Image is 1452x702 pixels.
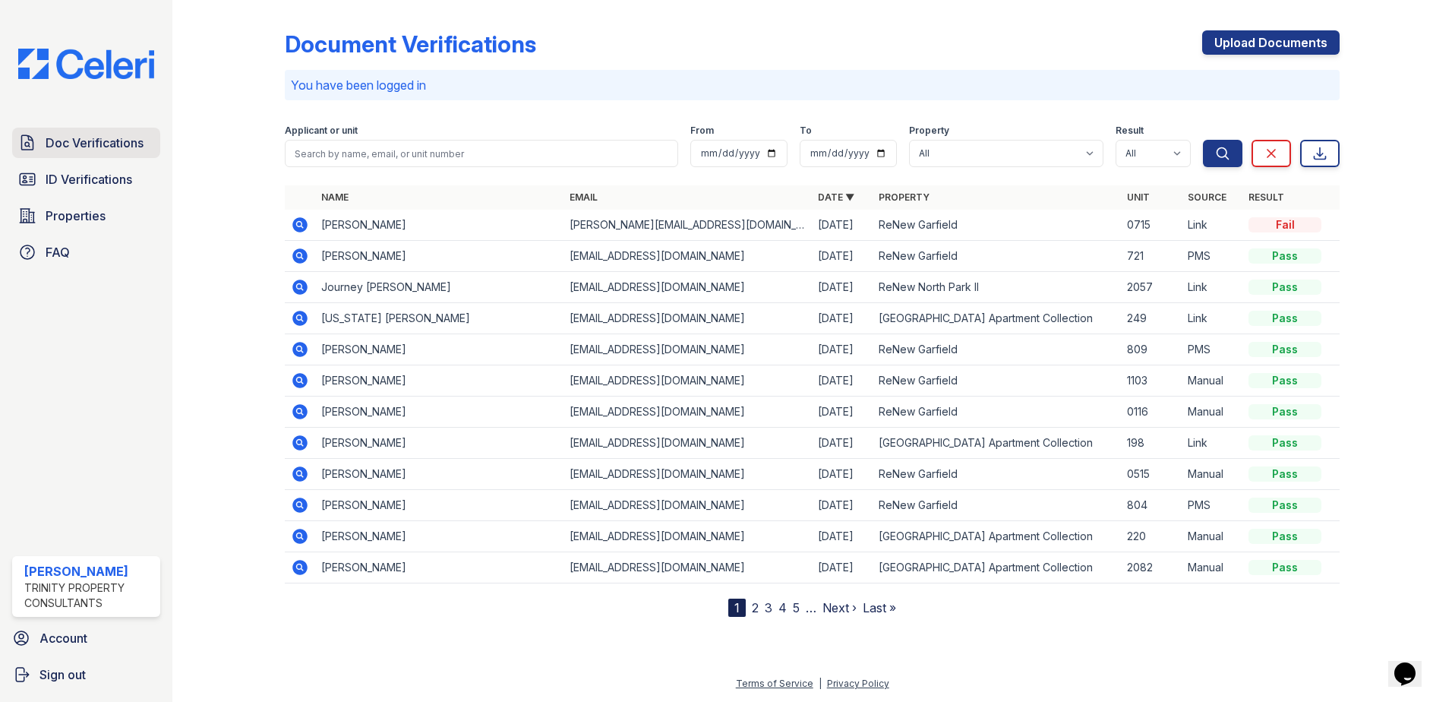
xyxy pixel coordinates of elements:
td: [EMAIL_ADDRESS][DOMAIN_NAME] [563,272,812,303]
div: Pass [1248,404,1321,419]
span: Properties [46,207,106,225]
td: 804 [1121,490,1182,521]
td: [DATE] [812,334,873,365]
td: ReNew Garfield [873,490,1121,521]
td: 809 [1121,334,1182,365]
a: Result [1248,191,1284,203]
div: Fail [1248,217,1321,232]
td: [DATE] [812,272,873,303]
label: Result [1116,125,1144,137]
td: [PERSON_NAME] [315,241,563,272]
p: You have been logged in [291,76,1334,94]
td: [US_STATE] [PERSON_NAME] [315,303,563,334]
td: [EMAIL_ADDRESS][DOMAIN_NAME] [563,552,812,583]
iframe: chat widget [1388,641,1437,687]
td: Manual [1182,397,1242,428]
td: [PERSON_NAME][EMAIL_ADDRESS][DOMAIN_NAME] [563,210,812,241]
a: ID Verifications [12,164,160,194]
td: [PERSON_NAME] [315,397,563,428]
td: [GEOGRAPHIC_DATA] Apartment Collection [873,552,1121,583]
td: PMS [1182,490,1242,521]
td: [DATE] [812,397,873,428]
td: ReNew North Park II [873,272,1121,303]
td: ReNew Garfield [873,241,1121,272]
a: Property [879,191,930,203]
a: 4 [778,600,787,615]
td: [DATE] [812,365,873,397]
div: Pass [1248,466,1321,482]
td: Manual [1182,521,1242,552]
td: ReNew Garfield [873,397,1121,428]
a: Sign out [6,659,166,690]
div: Pass [1248,560,1321,575]
a: Properties [12,201,160,231]
td: [EMAIL_ADDRESS][DOMAIN_NAME] [563,365,812,397]
td: Link [1182,210,1242,241]
div: [PERSON_NAME] [24,562,154,580]
td: [PERSON_NAME] [315,428,563,459]
div: Document Verifications [285,30,536,58]
div: Pass [1248,498,1321,513]
td: 0515 [1121,459,1182,490]
a: Privacy Policy [827,678,889,689]
td: [PERSON_NAME] [315,490,563,521]
span: ID Verifications [46,170,132,188]
div: 1 [728,599,746,617]
span: … [806,599,816,617]
td: [EMAIL_ADDRESS][DOMAIN_NAME] [563,490,812,521]
td: 2057 [1121,272,1182,303]
td: Link [1182,428,1242,459]
a: 3 [765,600,772,615]
span: Doc Verifications [46,134,144,152]
td: [GEOGRAPHIC_DATA] Apartment Collection [873,521,1121,552]
td: [DATE] [812,490,873,521]
a: 2 [752,600,759,615]
a: Email [570,191,598,203]
td: Link [1182,303,1242,334]
input: Search by name, email, or unit number [285,140,678,167]
td: Manual [1182,552,1242,583]
td: [GEOGRAPHIC_DATA] Apartment Collection [873,303,1121,334]
td: [GEOGRAPHIC_DATA] Apartment Collection [873,428,1121,459]
div: Pass [1248,248,1321,264]
td: [DATE] [812,428,873,459]
td: [PERSON_NAME] [315,552,563,583]
td: [EMAIL_ADDRESS][DOMAIN_NAME] [563,397,812,428]
div: Pass [1248,342,1321,357]
a: Source [1188,191,1226,203]
span: Sign out [39,666,86,684]
td: [DATE] [812,210,873,241]
span: Account [39,629,87,647]
div: | [819,678,822,689]
td: Link [1182,272,1242,303]
a: FAQ [12,237,160,267]
td: [PERSON_NAME] [315,210,563,241]
td: [EMAIL_ADDRESS][DOMAIN_NAME] [563,334,812,365]
td: 1103 [1121,365,1182,397]
div: Pass [1248,373,1321,388]
td: [DATE] [812,521,873,552]
a: Date ▼ [818,191,854,203]
td: 220 [1121,521,1182,552]
td: [PERSON_NAME] [315,334,563,365]
td: ReNew Garfield [873,365,1121,397]
td: 2082 [1121,552,1182,583]
a: Doc Verifications [12,128,160,158]
td: 249 [1121,303,1182,334]
a: Last » [863,600,896,615]
img: CE_Logo_Blue-a8612792a0a2168367f1c8372b55b34899dd931a85d93a1a3d3e32e68fde9ad4.png [6,49,166,79]
td: 721 [1121,241,1182,272]
td: [DATE] [812,241,873,272]
td: Manual [1182,459,1242,490]
a: Next › [822,600,857,615]
td: ReNew Garfield [873,459,1121,490]
td: 0116 [1121,397,1182,428]
td: [PERSON_NAME] [315,459,563,490]
td: 0715 [1121,210,1182,241]
td: Manual [1182,365,1242,397]
td: [EMAIL_ADDRESS][DOMAIN_NAME] [563,428,812,459]
td: 198 [1121,428,1182,459]
div: Trinity Property Consultants [24,580,154,611]
td: Journey [PERSON_NAME] [315,272,563,303]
